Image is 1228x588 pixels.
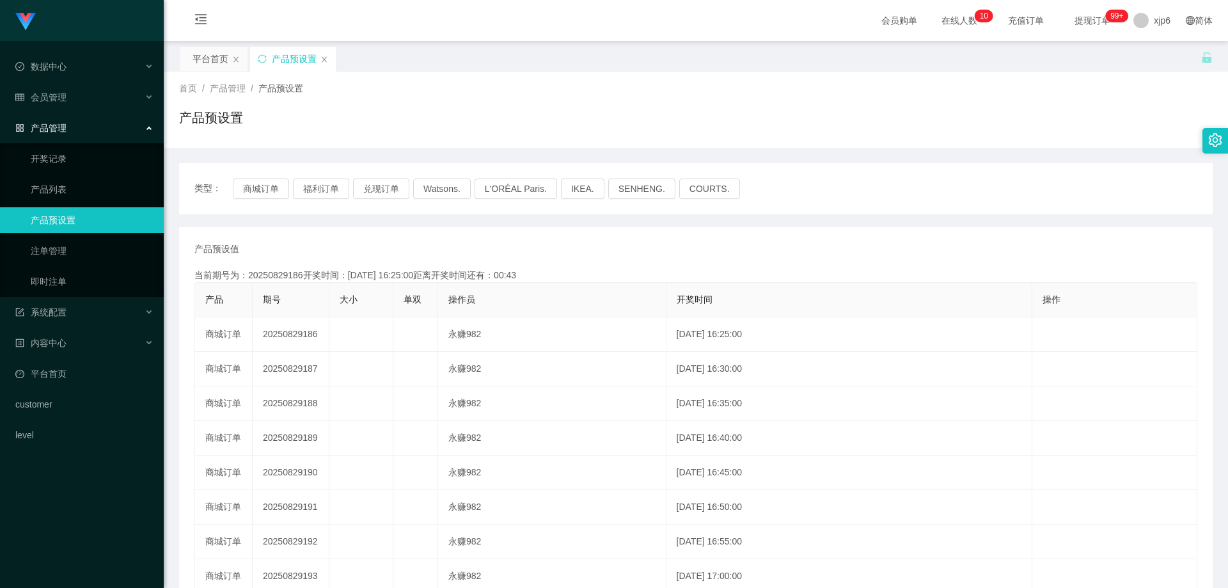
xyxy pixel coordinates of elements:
[15,123,67,133] span: 产品管理
[666,525,1033,559] td: [DATE] 16:55:00
[935,16,984,25] span: 在线人数
[195,386,253,421] td: 商城订单
[438,525,666,559] td: 永赚982
[195,456,253,490] td: 商城订单
[1186,16,1195,25] i: 图标: global
[179,1,223,42] i: 图标: menu-fold
[253,386,329,421] td: 20250829188
[15,61,67,72] span: 数据中心
[679,179,740,199] button: COURTS.
[404,294,421,305] span: 单双
[194,242,239,256] span: 产品预设值
[475,179,557,199] button: L'ORÉAL Paris.
[15,93,24,102] i: 图标: table
[253,317,329,352] td: 20250829186
[666,490,1033,525] td: [DATE] 16:50:00
[195,352,253,386] td: 商城订单
[448,294,475,305] span: 操作员
[232,56,240,63] i: 图标: close
[438,490,666,525] td: 永赚982
[1002,16,1050,25] span: 充值订单
[195,525,253,559] td: 商城订单
[205,294,223,305] span: 产品
[666,317,1033,352] td: [DATE] 16:25:00
[31,177,153,202] a: 产品列表
[233,179,289,199] button: 商城订单
[438,352,666,386] td: 永赚982
[15,422,153,448] a: level
[31,207,153,233] a: 产品预设置
[561,179,604,199] button: IKEA.
[1201,52,1213,63] i: 图标: unlock
[293,179,349,199] button: 福利订单
[413,179,471,199] button: Watsons.
[666,386,1033,421] td: [DATE] 16:35:00
[15,361,153,386] a: 图标: dashboard平台首页
[253,525,329,559] td: 20250829192
[438,456,666,490] td: 永赚982
[15,307,67,317] span: 系统配置
[15,123,24,132] i: 图标: appstore-o
[195,490,253,525] td: 商城订单
[1043,294,1060,305] span: 操作
[253,352,329,386] td: 20250829187
[194,179,233,199] span: 类型：
[253,456,329,490] td: 20250829190
[258,83,303,93] span: 产品预设置
[263,294,281,305] span: 期号
[179,83,197,93] span: 首页
[272,47,317,71] div: 产品预设置
[31,238,153,264] a: 注单管理
[210,83,246,93] span: 产品管理
[666,352,1033,386] td: [DATE] 16:30:00
[15,338,24,347] i: 图标: profile
[15,308,24,317] i: 图标: form
[15,13,36,31] img: logo.9652507e.png
[195,317,253,352] td: 商城订单
[194,269,1197,282] div: 当前期号为：20250829186开奖时间：[DATE] 16:25:00距离开奖时间还有：00:43
[193,47,228,71] div: 平台首页
[438,317,666,352] td: 永赚982
[1105,10,1128,22] sup: 226
[438,421,666,456] td: 永赚982
[179,108,243,127] h1: 产品预设置
[353,179,409,199] button: 兑现订单
[666,456,1033,490] td: [DATE] 16:45:00
[195,421,253,456] td: 商城订单
[15,392,153,417] a: customer
[1068,16,1117,25] span: 提现订单
[31,269,153,294] a: 即时注单
[15,62,24,71] i: 图标: check-circle-o
[1208,133,1222,147] i: 图标: setting
[677,294,712,305] span: 开奖时间
[15,92,67,102] span: 会员管理
[340,294,358,305] span: 大小
[608,179,675,199] button: SENHENG.
[253,421,329,456] td: 20250829189
[31,146,153,171] a: 开奖记录
[320,56,328,63] i: 图标: close
[253,490,329,525] td: 20250829191
[251,83,253,93] span: /
[15,338,67,348] span: 内容中心
[980,10,984,22] p: 1
[666,421,1033,456] td: [DATE] 16:40:00
[258,54,267,63] i: 图标: sync
[202,83,205,93] span: /
[975,10,993,22] sup: 10
[438,386,666,421] td: 永赚982
[984,10,988,22] p: 0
